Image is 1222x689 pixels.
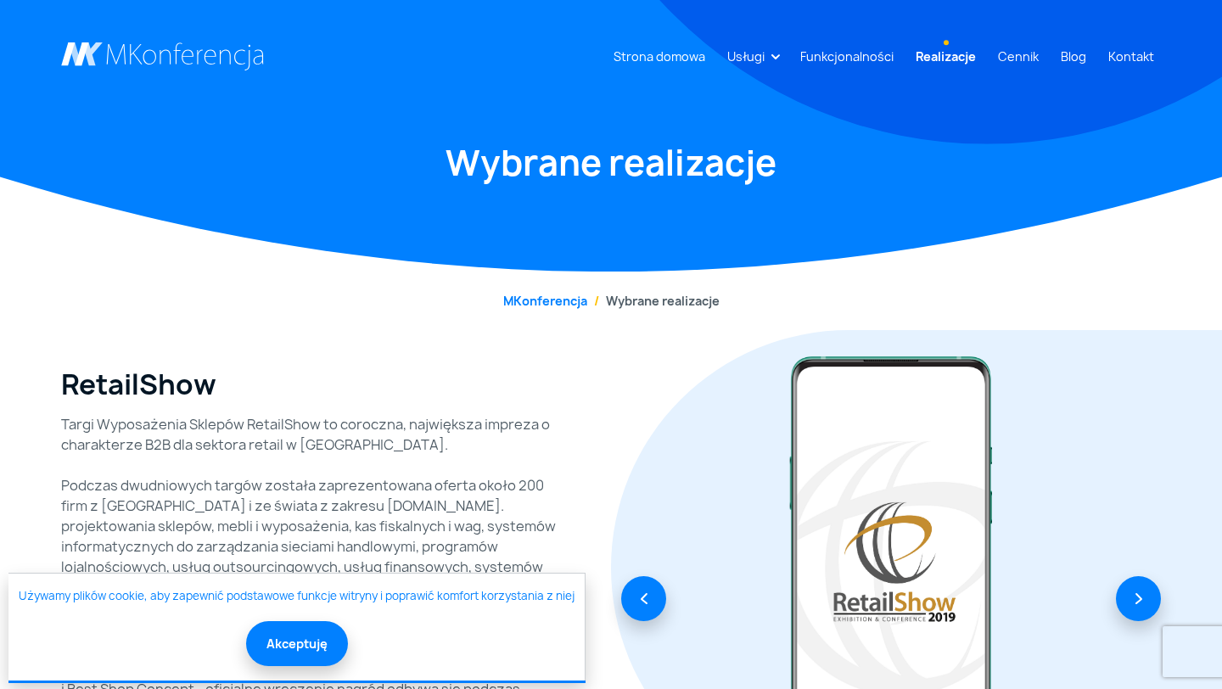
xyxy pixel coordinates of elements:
a: MKonferencja [503,293,587,309]
a: Funkcjonalności [793,41,900,72]
a: Realizacje [909,41,983,72]
a: Strona domowa [607,41,712,72]
a: Kontakt [1101,41,1161,72]
nav: breadcrumb [61,292,1161,310]
a: Blog [1054,41,1093,72]
a: Używamy plików cookie, aby zapewnić podstawowe funkcje witryny i poprawić komfort korzystania z niej [19,588,575,605]
button: Akceptuję [246,621,348,666]
li: Wybrane realizacje [587,292,720,310]
h2: RetailShow [61,368,216,401]
h1: Wybrane realizacje [61,140,1161,186]
a: Cennik [991,41,1045,72]
a: Usługi [720,41,771,72]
